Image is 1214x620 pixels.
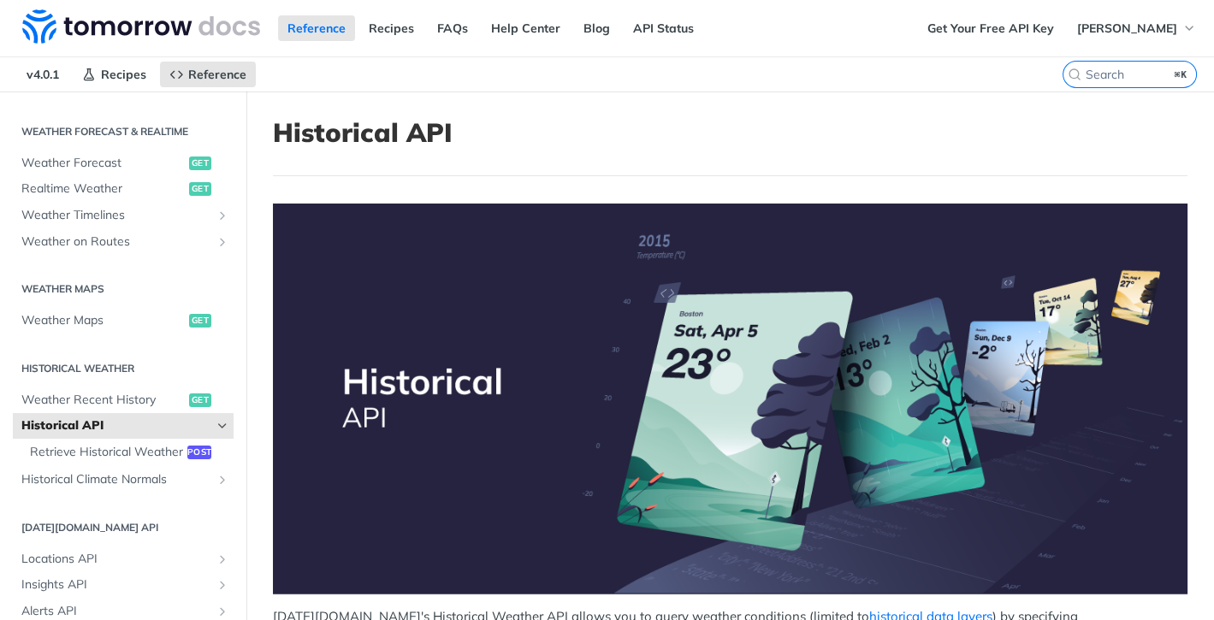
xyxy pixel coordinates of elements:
a: Weather TimelinesShow subpages for Weather Timelines [13,203,234,228]
span: Weather Timelines [21,207,211,224]
button: [PERSON_NAME] [1068,15,1205,41]
a: Reference [160,62,256,87]
a: Blog [574,15,619,41]
span: Weather on Routes [21,233,211,251]
svg: Search [1068,68,1081,81]
a: Weather Forecastget [13,151,234,176]
button: Show subpages for Weather Timelines [216,209,229,222]
a: Weather on RoutesShow subpages for Weather on Routes [13,229,234,255]
h2: Weather Forecast & realtime [13,124,234,139]
h2: Weather Maps [13,281,234,297]
span: Recipes [101,67,146,82]
a: Recipes [73,62,156,87]
a: Help Center [482,15,570,41]
button: Hide subpages for Historical API [216,419,229,433]
a: Recipes [359,15,423,41]
span: Historical API [21,417,211,434]
span: get [189,314,211,328]
span: Weather Forecast [21,155,185,172]
a: Historical Climate NormalsShow subpages for Historical Climate Normals [13,467,234,493]
span: post [187,446,211,459]
button: Show subpages for Locations API [216,552,229,566]
a: FAQs [428,15,477,41]
span: Reference [188,67,246,82]
span: get [189,393,211,407]
h2: [DATE][DOMAIN_NAME] API [13,520,234,535]
span: Insights API [21,576,211,593]
span: Retrieve Historical Weather [30,444,183,461]
a: Reference [278,15,355,41]
button: Show subpages for Insights API [216,578,229,592]
span: get [189,156,211,170]
span: [PERSON_NAME] [1077,21,1177,36]
a: Insights APIShow subpages for Insights API [13,572,234,598]
span: Expand image [273,204,1187,593]
span: v4.0.1 [17,62,68,87]
span: Alerts API [21,603,211,620]
span: Locations API [21,551,211,568]
a: Weather Recent Historyget [13,387,234,413]
a: API Status [624,15,703,41]
kbd: ⌘K [1170,66,1192,83]
h1: Historical API [273,117,1187,148]
img: Tomorrow.io Weather API Docs [22,9,260,44]
span: Weather Recent History [21,392,185,409]
a: Get Your Free API Key [918,15,1063,41]
button: Show subpages for Weather on Routes [216,235,229,249]
span: Weather Maps [21,312,185,329]
span: Realtime Weather [21,180,185,198]
button: Show subpages for Historical Climate Normals [216,473,229,487]
a: Historical APIHide subpages for Historical API [13,413,234,439]
span: get [189,182,211,196]
h2: Historical Weather [13,361,234,376]
span: Historical Climate Normals [21,471,211,488]
button: Show subpages for Alerts API [216,605,229,618]
a: Realtime Weatherget [13,176,234,202]
img: Historical-API.png [273,204,1187,593]
a: Retrieve Historical Weatherpost [21,440,234,465]
a: Locations APIShow subpages for Locations API [13,546,234,572]
a: Weather Mapsget [13,308,234,334]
